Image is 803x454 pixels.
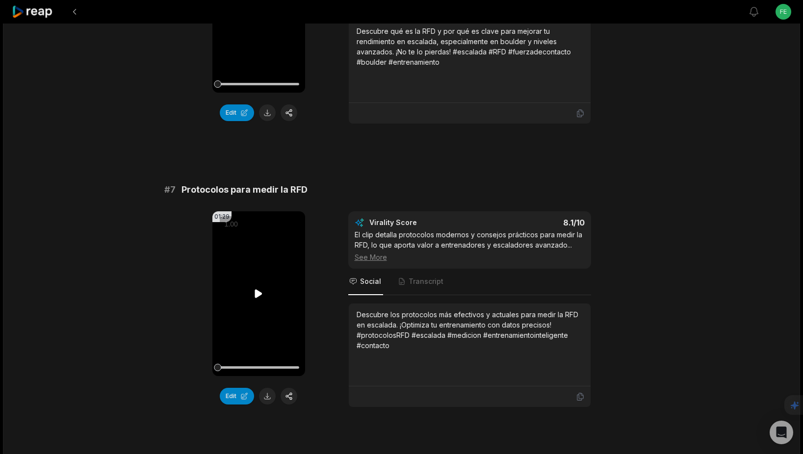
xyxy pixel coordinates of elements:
span: Transcript [409,277,443,286]
div: See More [355,252,585,262]
div: 8.1 /10 [479,218,585,227]
div: El clip detalla protocolos modernos y consejos prácticos para medir la RFD, lo que aporta valor a... [355,229,585,262]
button: Edit [220,388,254,404]
video: Your browser does not support mp4 format. [212,211,305,376]
span: Social [360,277,381,286]
div: Descubre los protocolos más efectivos y actuales para medir la RFD en escalada. ¡Optimiza tu entr... [357,309,583,351]
div: Virality Score [369,218,475,227]
span: # 7 [164,183,176,197]
div: Open Intercom Messenger [770,421,793,444]
div: Descubre qué es la RFD y por qué es clave para mejorar tu rendimiento en escalada, especialmente ... [357,26,583,67]
nav: Tabs [348,269,591,295]
button: Edit [220,104,254,121]
span: Protocolos para medir la RFD [181,183,308,197]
